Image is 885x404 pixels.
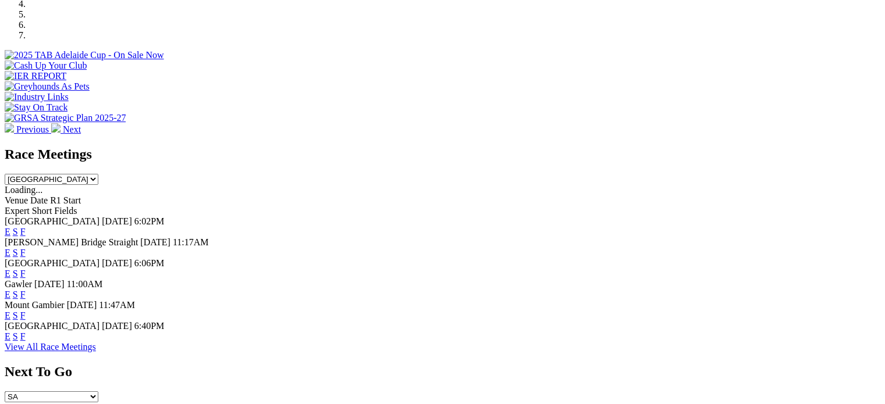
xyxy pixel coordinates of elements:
[13,269,18,278] a: S
[5,300,65,310] span: Mount Gambier
[67,300,97,310] span: [DATE]
[5,92,69,102] img: Industry Links
[5,342,96,352] a: View All Race Meetings
[67,279,103,289] span: 11:00AM
[99,300,135,310] span: 11:47AM
[5,237,138,247] span: [PERSON_NAME] Bridge Straight
[5,71,66,81] img: IER REPORT
[5,310,10,320] a: E
[54,206,77,216] span: Fields
[5,195,28,205] span: Venue
[5,289,10,299] a: E
[50,195,81,205] span: R1 Start
[5,364,880,380] h2: Next To Go
[5,248,10,258] a: E
[13,248,18,258] a: S
[5,185,42,195] span: Loading...
[5,258,99,268] span: [GEOGRAPHIC_DATA]
[32,206,52,216] span: Short
[13,331,18,341] a: S
[63,124,81,134] span: Next
[140,237,170,247] span: [DATE]
[5,331,10,341] a: E
[5,269,10,278] a: E
[102,258,132,268] span: [DATE]
[5,123,14,133] img: chevron-left-pager-white.svg
[5,206,30,216] span: Expert
[5,227,10,237] a: E
[134,258,165,268] span: 6:06PM
[102,216,132,226] span: [DATE]
[5,146,880,162] h2: Race Meetings
[30,195,48,205] span: Date
[13,310,18,320] a: S
[134,321,165,331] span: 6:40PM
[5,279,32,289] span: Gawler
[51,123,61,133] img: chevron-right-pager-white.svg
[5,216,99,226] span: [GEOGRAPHIC_DATA]
[34,279,65,289] span: [DATE]
[5,113,126,123] img: GRSA Strategic Plan 2025-27
[5,50,164,60] img: 2025 TAB Adelaide Cup - On Sale Now
[20,269,26,278] a: F
[5,102,67,113] img: Stay On Track
[173,237,209,247] span: 11:17AM
[20,227,26,237] a: F
[13,289,18,299] a: S
[20,289,26,299] a: F
[5,81,90,92] img: Greyhounds As Pets
[20,248,26,258] a: F
[20,331,26,341] a: F
[13,227,18,237] a: S
[16,124,49,134] span: Previous
[51,124,81,134] a: Next
[5,321,99,331] span: [GEOGRAPHIC_DATA]
[20,310,26,320] a: F
[5,124,51,134] a: Previous
[102,321,132,331] span: [DATE]
[5,60,87,71] img: Cash Up Your Club
[134,216,165,226] span: 6:02PM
